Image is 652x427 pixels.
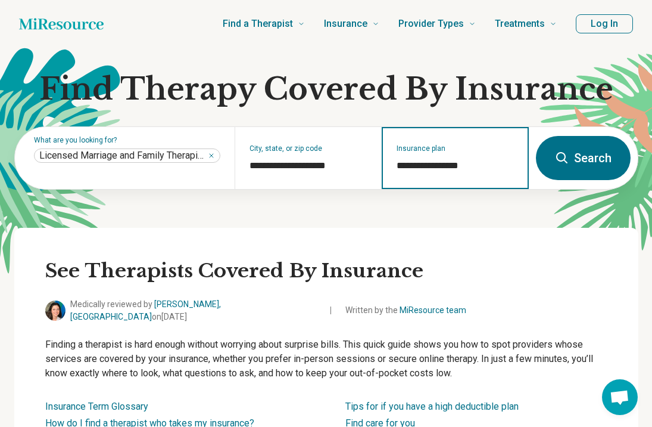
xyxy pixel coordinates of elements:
span: Insurance [324,16,367,32]
span: Written by the [345,304,466,317]
label: What are you looking for? [34,137,221,144]
h2: See Therapists Covered By Insurance [45,259,607,284]
h1: Find Therapy Covered By Insurance [14,72,638,107]
div: Licensed Marriage and Family Therapist (LMFT) [34,148,221,163]
div: Open chat [602,379,638,415]
span: Treatments [495,16,545,32]
a: [PERSON_NAME], [GEOGRAPHIC_DATA] [70,299,221,321]
span: on [DATE] [152,312,187,321]
a: Home page [19,12,104,36]
span: Provider Types [398,16,464,32]
button: Search [536,136,631,180]
a: MiResource team [400,305,466,315]
p: Finding a therapist is hard enough without worrying about surprise bills. This quick guide shows ... [45,338,607,380]
span: Find a Therapist [223,16,293,32]
button: Log In [576,14,633,33]
a: Tips for if you have a high deductible plan [345,401,519,412]
span: Medically reviewed by [70,298,319,323]
a: Insurance Term Glossary [45,401,148,412]
span: Licensed Marriage and Family Therapist (LMFT) [39,150,206,162]
button: Licensed Marriage and Family Therapist (LMFT) [208,152,215,159]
